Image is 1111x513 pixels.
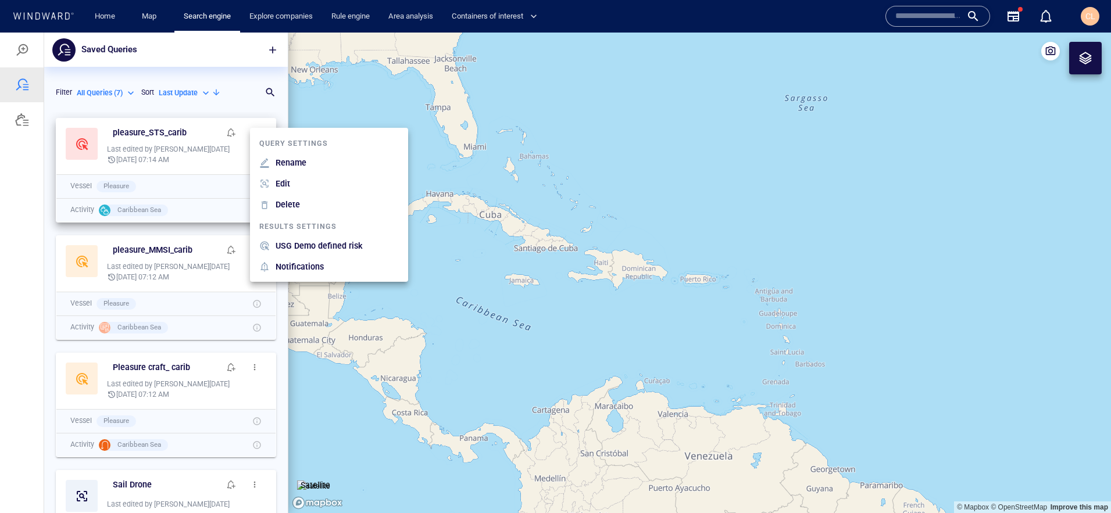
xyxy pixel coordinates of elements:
p: USG Demo defined risk [276,206,363,220]
a: Map [137,6,165,27]
a: Home [90,6,120,27]
button: Map [133,6,170,27]
p: Notifications [276,227,324,241]
p: Rename [276,123,306,137]
a: Search engine [179,6,235,27]
a: Explore companies [245,6,317,27]
span: Containers of interest [452,10,537,23]
a: Rule engine [327,6,374,27]
a: Area analysis [384,6,438,27]
p: Results settings [259,189,337,199]
button: CL [1078,5,1102,28]
iframe: Chat [1062,461,1102,504]
button: Home [86,6,123,27]
div: Notification center [1039,9,1053,23]
span: CL [1085,12,1095,21]
p: Delete [276,165,300,179]
button: Containers of interest [447,6,547,27]
p: Edit [276,144,290,158]
p: Query settings [259,106,328,116]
